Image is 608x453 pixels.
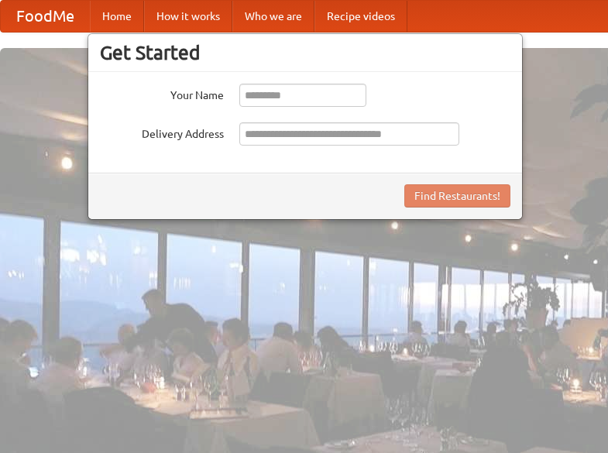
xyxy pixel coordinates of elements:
[404,184,510,208] button: Find Restaurants!
[100,84,224,103] label: Your Name
[90,1,144,32] a: Home
[314,1,407,32] a: Recipe videos
[100,122,224,142] label: Delivery Address
[232,1,314,32] a: Who we are
[144,1,232,32] a: How it works
[100,41,510,64] h3: Get Started
[1,1,90,32] a: FoodMe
